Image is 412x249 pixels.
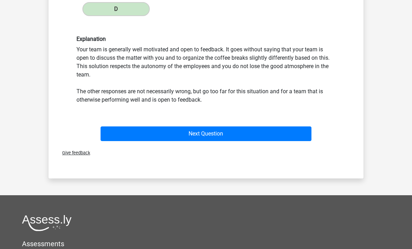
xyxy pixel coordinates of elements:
[101,127,312,141] button: Next Question
[71,36,341,104] div: Your team is generally well motivated and open to feedback. It goes without saying that your team...
[82,2,150,16] label: D
[76,36,336,43] h6: Explanation
[22,215,72,232] img: Assessly logo
[22,240,390,248] h5: Assessments
[57,151,90,156] span: Give feedback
